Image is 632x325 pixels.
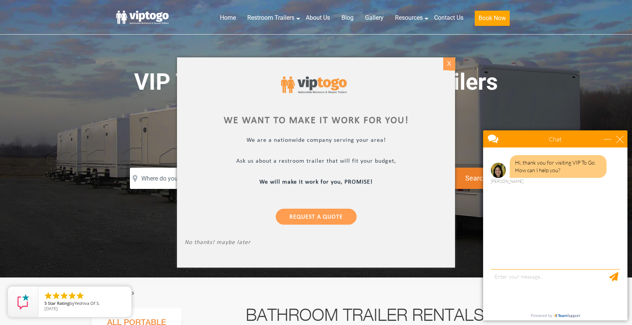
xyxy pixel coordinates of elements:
[68,291,77,300] li: 
[44,306,58,311] span: [DATE]
[74,300,100,306] span: Yeshiva Of S.
[276,209,357,225] a: Request a Quote
[185,239,447,248] p: No thanks! maybe later
[443,57,455,70] div: X
[60,291,69,300] li: 
[259,179,373,185] b: We will make it work for you, PROMISE!
[48,300,70,306] span: Star Rating
[185,137,447,146] p: We are a nationwide company serving your area!
[16,294,31,309] img: Review Rating
[479,126,632,325] iframe: Live Chat Box
[281,76,347,93] img: viptogo logo
[44,291,53,300] li: 
[185,158,447,166] p: Ask us about a restroom trailer that will fit your budget,
[44,301,125,306] span: by
[44,300,47,306] span: 5
[52,291,61,300] li: 
[185,116,447,125] div: We want to make it work for you!
[76,291,85,300] li: 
